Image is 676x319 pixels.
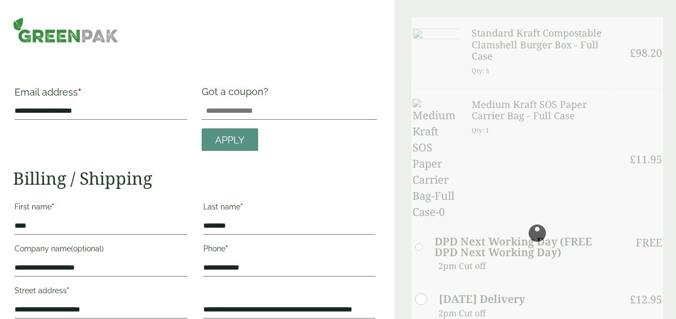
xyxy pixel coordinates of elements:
span: (optional) [71,244,104,253]
a: Apply [202,128,258,151]
label: Email address [15,88,187,103]
img: GreenPak Supplies [13,17,118,43]
abbr: required [225,244,228,253]
abbr: required [78,86,81,98]
label: Company name [15,241,187,259]
label: Phone [203,241,376,259]
label: Got a coupon? [202,86,273,103]
abbr: required [67,286,69,295]
label: Last name [203,199,376,218]
label: Street address [15,283,187,301]
span: Apply [215,134,245,146]
abbr: required [240,202,243,211]
label: First name [15,199,187,218]
h2: Billing / Shipping [13,168,377,189]
abbr: required [52,202,54,211]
